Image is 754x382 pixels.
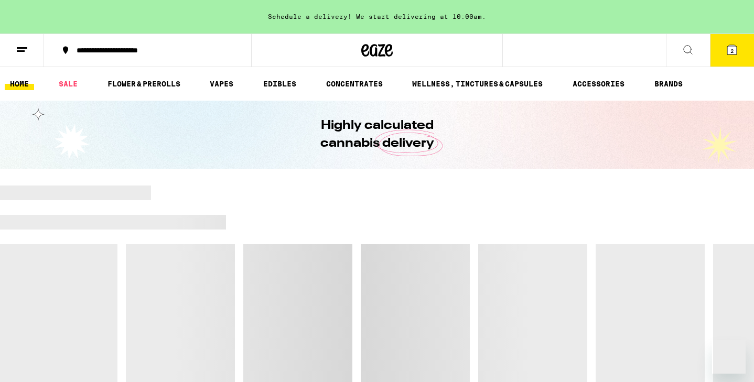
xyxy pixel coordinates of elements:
a: VAPES [204,78,239,90]
span: 2 [730,48,734,54]
a: HOME [5,78,34,90]
h1: Highly calculated cannabis delivery [290,117,464,152]
a: CONCENTRATES [321,78,388,90]
a: SALE [53,78,83,90]
iframe: Button to launch messaging window [712,340,746,374]
a: EDIBLES [258,78,301,90]
a: WELLNESS, TINCTURES & CAPSULES [407,78,548,90]
a: ACCESSORIES [567,78,630,90]
a: BRANDS [649,78,688,90]
a: FLOWER & PREROLLS [102,78,186,90]
button: 2 [710,34,754,67]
